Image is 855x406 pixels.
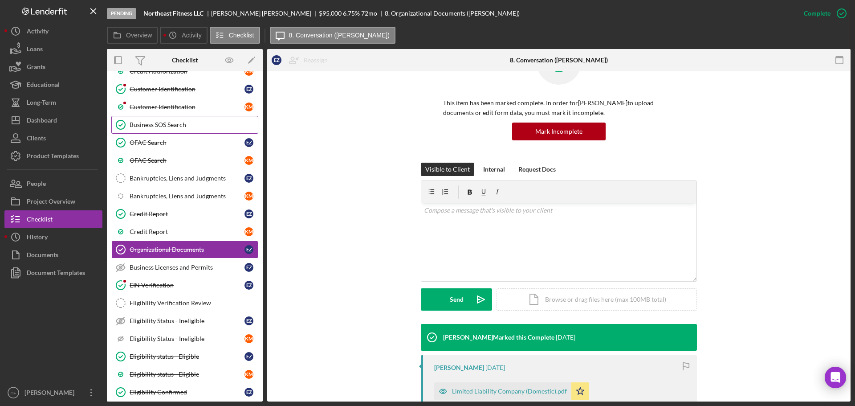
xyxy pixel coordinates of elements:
[130,353,244,360] div: Eligibility status - Eligible
[244,156,253,165] div: K M
[483,163,505,176] div: Internal
[130,299,258,307] div: Eligibility Verification Review
[126,32,152,39] label: Overview
[130,335,244,342] div: Eligibility Status - Ineligible
[4,58,102,76] button: Grants
[425,163,470,176] div: Visible to Client
[518,163,556,176] div: Request Docs
[4,175,102,193] button: People
[4,22,102,40] button: Activity
[27,94,56,114] div: Long-Term
[130,139,244,146] div: OFAC Search
[130,175,244,182] div: Bankruptcies, Liens and Judgments
[4,246,102,264] a: Documents
[4,264,102,282] a: Document Templates
[244,209,253,218] div: E Z
[111,169,258,187] a: Bankruptcies, Liens and JudgmentsEZ
[130,371,244,378] div: Eligibility status - Eligible
[361,10,377,17] div: 72 mo
[289,32,390,39] label: 8. Conversation ([PERSON_NAME])
[244,388,253,397] div: E Z
[4,384,102,402] button: HF[PERSON_NAME]
[244,370,253,379] div: K M
[111,348,258,365] a: Eligibility status - EligibleEZ
[272,55,281,65] div: E Z
[229,32,254,39] label: Checklist
[512,123,606,140] button: Mark Incomplete
[111,383,258,401] a: Eligibility ConfirmedEZ
[111,62,258,80] a: Credit AuthorizationKM
[244,263,253,272] div: E Z
[319,9,342,17] span: $95,000
[452,388,567,395] div: Limited Liability Company (Domestic).pdf
[304,51,328,69] div: Reassign
[111,152,258,169] a: OFAC SearchKM
[4,129,102,147] button: Clients
[244,85,253,94] div: E Z
[130,68,244,75] div: Credit Authorization
[244,352,253,361] div: E Z
[130,210,244,217] div: Credit Report
[556,334,575,341] time: 2025-07-14 17:06
[27,264,85,284] div: Document Templates
[160,27,207,44] button: Activity
[27,210,53,230] div: Checklist
[111,116,258,134] a: Business SOS Search
[4,210,102,228] button: Checklist
[244,281,253,290] div: E Z
[510,57,608,64] div: 8. Conversation ([PERSON_NAME])
[343,10,360,17] div: 6.75 %
[385,10,520,17] div: 8. Organizational Documents ([PERSON_NAME])
[795,4,851,22] button: Complete
[244,227,253,236] div: K M
[443,334,554,341] div: [PERSON_NAME] Marked this Complete
[130,193,244,200] div: Bankruptcies, Liens and Judgments
[130,157,244,164] div: OFAC Search
[244,174,253,183] div: E Z
[111,205,258,223] a: Credit ReportEZ
[27,193,75,213] div: Project Overview
[244,138,253,147] div: E Z
[27,246,58,266] div: Documents
[172,57,198,64] div: Checklist
[434,364,484,371] div: [PERSON_NAME]
[11,390,16,395] text: HF
[4,40,102,58] button: Loans
[479,163,509,176] button: Internal
[111,223,258,241] a: Credit ReportKM
[4,111,102,129] button: Dashboard
[514,163,560,176] button: Request Docs
[4,76,102,94] button: Educational
[4,193,102,210] button: Project Overview
[27,111,57,131] div: Dashboard
[804,4,831,22] div: Complete
[270,27,395,44] button: 8. Conversation ([PERSON_NAME])
[107,27,158,44] button: Overview
[267,51,337,69] button: EZReassign
[111,258,258,276] a: Business Licenses and PermitsEZ
[111,312,258,330] a: Eligibility Status - IneligibleEZ
[27,129,46,149] div: Clients
[111,365,258,383] a: Eligibility status - EligibleKM
[244,67,253,76] div: K M
[434,382,589,400] button: Limited Liability Company (Domestic).pdf
[130,317,244,324] div: Eligibility Status - Ineligible
[421,288,492,311] button: Send
[111,330,258,348] a: Eligibility Status - IneligibleKM
[4,147,102,165] button: Product Templates
[130,282,244,289] div: EIN Verification
[130,389,244,396] div: Eligibility Confirmed
[4,228,102,246] button: History
[210,27,260,44] button: Checklist
[244,334,253,343] div: K M
[130,121,258,128] div: Business SOS Search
